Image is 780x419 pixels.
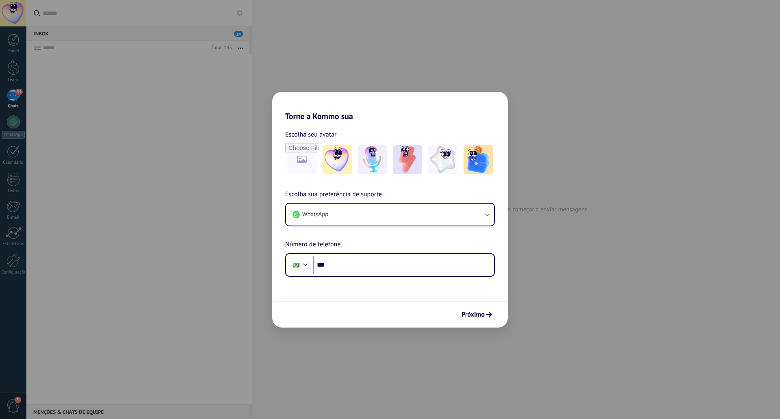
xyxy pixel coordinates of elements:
[302,211,328,219] span: WhatsApp
[464,145,493,174] img: -5.jpeg
[323,145,352,174] img: -1.jpeg
[428,145,457,174] img: -4.jpeg
[461,312,485,317] span: Próximo
[285,189,382,200] span: Escolha sua preferência de suporte
[393,145,422,174] img: -3.jpeg
[285,129,337,140] span: Escolha seu avatar
[285,239,340,250] span: Número de telefone
[272,92,508,121] h2: Torne a Kommo sua
[288,256,304,274] div: Brazil: + 55
[458,308,496,321] button: Próximo
[286,204,494,226] button: WhatsApp
[358,145,387,174] img: -2.jpeg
